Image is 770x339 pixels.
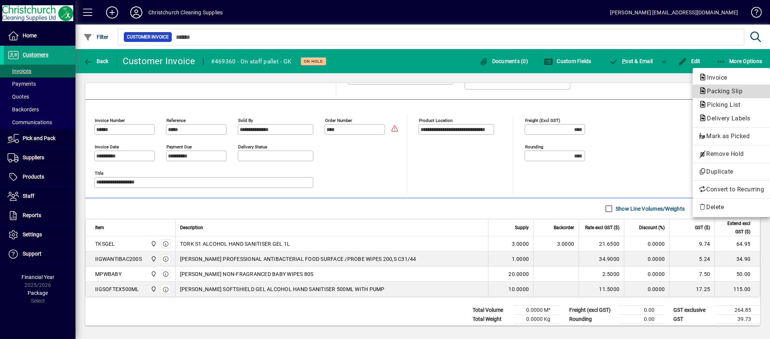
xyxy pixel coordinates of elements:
[699,115,754,122] span: Delivery Labels
[699,101,744,108] span: Picking List
[699,132,764,141] span: Mark as Picked
[699,167,764,176] span: Duplicate
[699,74,731,81] span: Invoice
[699,203,764,212] span: Delete
[699,185,764,194] span: Convert to Recurring
[699,149,764,159] span: Remove Hold
[699,88,746,95] span: Packing Slip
